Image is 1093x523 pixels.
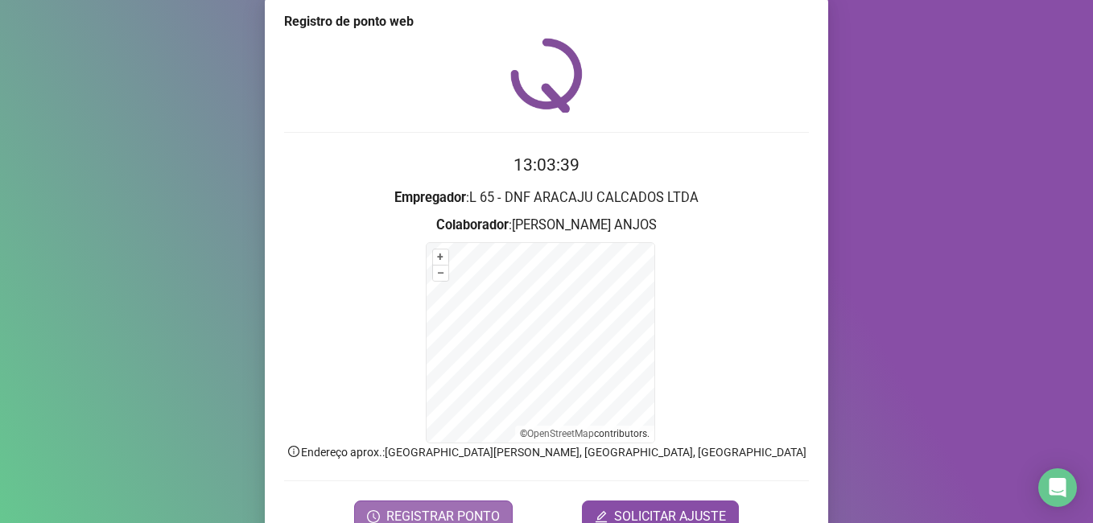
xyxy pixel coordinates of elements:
[520,428,650,439] li: © contributors.
[514,155,579,175] time: 13:03:39
[394,190,466,205] strong: Empregador
[436,217,509,233] strong: Colaborador
[284,12,809,31] div: Registro de ponto web
[367,510,380,523] span: clock-circle
[433,249,448,265] button: +
[510,38,583,113] img: QRPoint
[284,215,809,236] h3: : [PERSON_NAME] ANJOS
[595,510,608,523] span: edit
[284,443,809,461] p: Endereço aprox. : [GEOGRAPHIC_DATA][PERSON_NAME], [GEOGRAPHIC_DATA], [GEOGRAPHIC_DATA]
[287,444,301,459] span: info-circle
[433,266,448,281] button: –
[527,428,594,439] a: OpenStreetMap
[1038,468,1077,507] div: Open Intercom Messenger
[284,187,809,208] h3: : L 65 - DNF ARACAJU CALCADOS LTDA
